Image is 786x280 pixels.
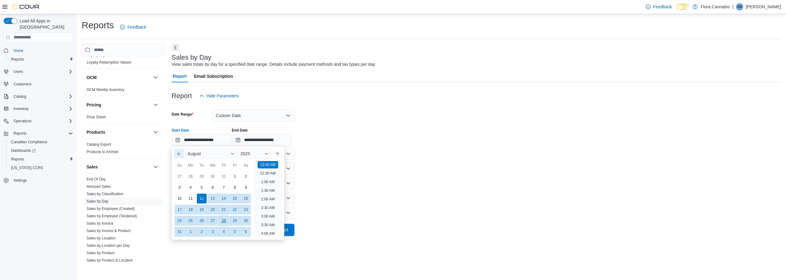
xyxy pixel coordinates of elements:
span: Hide Parameters [207,93,239,99]
span: Dashboards [11,148,36,153]
li: 12:30 AM [258,170,278,177]
button: Previous Month [174,149,184,159]
span: Report [173,70,187,82]
span: Sales by Location per Day [87,243,130,248]
h1: Reports [82,19,114,31]
li: 2:00 AM [259,195,277,203]
span: End Of Day [87,177,106,182]
a: Loyalty Adjustments [87,53,119,57]
span: August [188,151,201,156]
div: day-18 [186,205,196,215]
ul: Time [254,161,282,237]
label: Start Date [172,128,189,133]
div: Su [175,160,185,170]
li: 4:00 AM [259,230,277,237]
a: Sales by Day [87,199,108,203]
a: Sales by Classification [87,192,123,196]
div: day-30 [208,172,218,181]
div: day-27 [208,216,218,226]
button: Next [172,44,179,51]
button: Products [87,129,151,135]
span: Sales by Classification [87,191,123,196]
div: day-21 [219,205,229,215]
div: View sales totals by day for a specified date range. Details include payment methods and tax type... [172,61,376,68]
div: day-4 [219,227,229,237]
div: day-2 [241,172,251,181]
a: Sales by Employee (Tendered) [87,214,137,218]
nav: Complex example [4,44,73,201]
input: Press the down key to open a popover containing a calendar. [232,134,291,146]
button: OCM [152,74,159,81]
span: Sales by Product & Location per Day [87,265,147,270]
span: Loyalty Redemption Values [87,60,131,65]
div: day-26 [197,216,207,226]
div: day-31 [219,172,229,181]
a: Feedback [118,21,149,33]
span: Sales by Invoice [87,221,113,226]
p: [PERSON_NAME] [746,3,781,10]
div: Button. Open the year selector. 2025 is currently selected. [238,149,271,159]
div: day-6 [208,183,218,192]
div: day-17 [175,205,185,215]
span: Itemized Sales [87,184,111,189]
span: Feedback [653,4,672,10]
span: Reports [11,157,24,162]
li: 3:30 AM [259,221,277,229]
div: day-30 [241,216,251,226]
span: Customers [11,80,73,88]
div: day-13 [208,194,218,203]
div: day-24 [175,216,185,226]
a: Canadian Compliance [9,138,50,146]
span: Sales by Employee (Created) [87,206,135,211]
div: day-27 [175,172,185,181]
button: Pricing [87,102,151,108]
a: Products to Archive [87,150,118,154]
div: day-31 [175,227,185,237]
div: Loyalty [82,51,164,69]
button: Custom Date [212,109,294,122]
div: day-12 [197,194,207,203]
a: OCM Weekly Inventory [87,88,124,92]
span: Home [14,48,23,53]
li: 3:00 AM [259,213,277,220]
input: Dark Mode [677,4,690,10]
div: day-11 [186,194,196,203]
input: Press the down key to enter a popover containing a calendar. Press the escape key to close the po... [172,134,231,146]
div: day-29 [230,216,240,226]
div: day-28 [186,172,196,181]
button: Reports [11,130,29,137]
span: Users [11,68,73,75]
h3: OCM [87,74,97,81]
a: Sales by Location per Day [87,243,130,248]
div: day-3 [208,227,218,237]
div: Tu [197,160,207,170]
a: Dashboards [9,147,38,154]
li: 2:30 AM [259,204,277,211]
a: Settings [11,177,29,184]
div: day-23 [241,205,251,215]
a: Home [11,47,26,54]
span: Canadian Compliance [9,138,73,146]
div: day-25 [186,216,196,226]
span: Sales by Employee (Tendered) [87,214,137,219]
span: Feedback [127,24,146,30]
div: day-1 [230,172,240,181]
button: Open list of options [286,166,291,171]
button: Next month [272,149,282,159]
span: AB [737,3,742,10]
a: Sales by Invoice [87,221,113,226]
div: Th [219,160,229,170]
span: Email Subscription [194,70,233,82]
span: Operations [14,119,32,124]
button: Reports [1,129,76,138]
span: Sales by Invoice & Product [87,228,130,233]
span: Home [11,47,73,54]
h3: Report [172,92,192,100]
span: Load All Apps in [GEOGRAPHIC_DATA] [17,18,73,30]
span: Dashboards [9,147,73,154]
button: Sales [152,163,159,171]
button: Reports [6,55,76,64]
a: Customers [11,81,34,88]
button: Hide Parameters [197,90,241,102]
